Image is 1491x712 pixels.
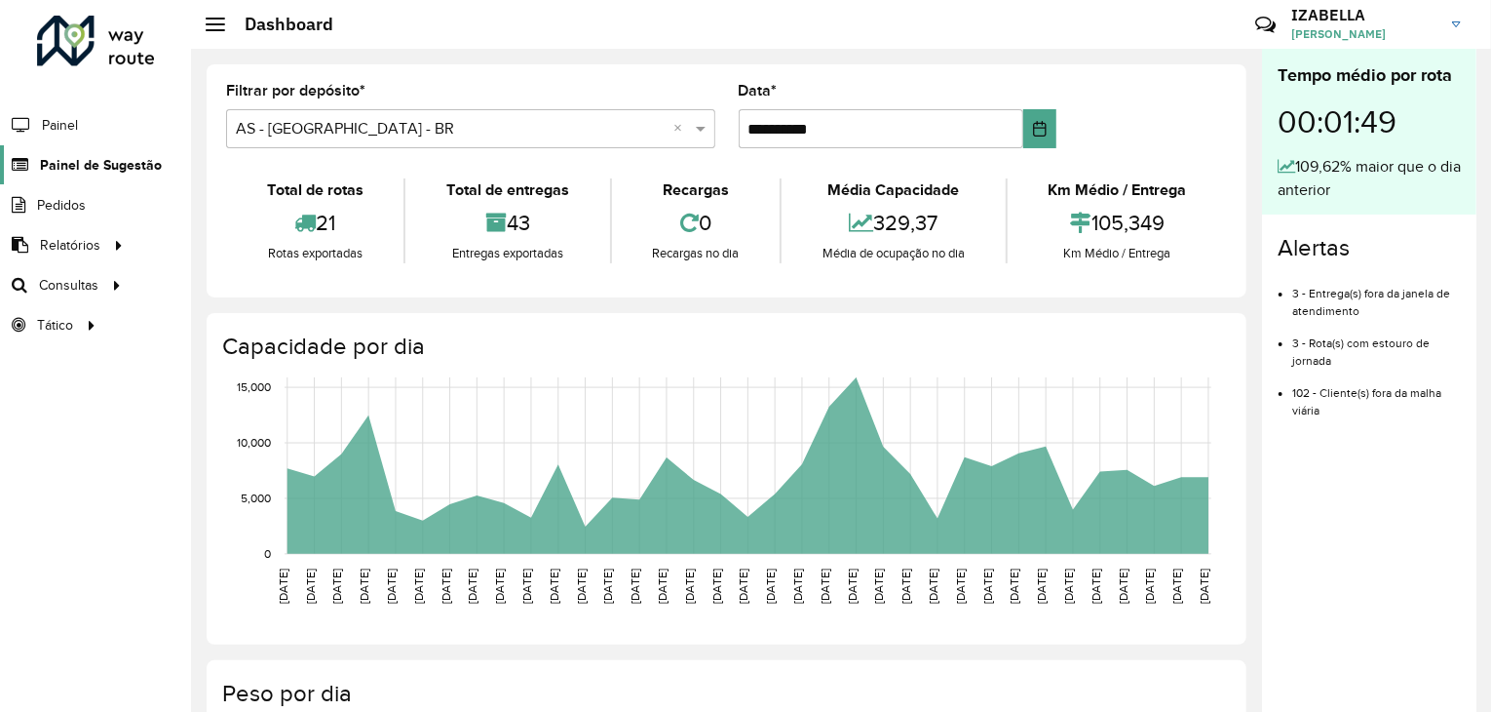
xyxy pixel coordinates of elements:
[739,79,778,102] label: Data
[1170,569,1183,604] text: [DATE]
[264,547,271,560] text: 0
[231,202,399,244] div: 21
[819,569,831,604] text: [DATE]
[1023,109,1056,148] button: Choose Date
[241,492,271,504] text: 5,000
[1244,4,1286,46] a: Contato Rápido
[231,178,399,202] div: Total de rotas
[548,569,560,604] text: [DATE]
[237,380,271,393] text: 15,000
[786,244,1000,263] div: Média de ocupação no dia
[1117,569,1129,604] text: [DATE]
[237,436,271,449] text: 10,000
[37,195,86,216] span: Pedidos
[466,569,478,604] text: [DATE]
[493,569,506,604] text: [DATE]
[1013,244,1222,263] div: Km Médio / Entrega
[791,569,804,604] text: [DATE]
[1292,370,1461,419] li: 102 - Cliente(s) fora da malha viária
[629,569,641,604] text: [DATE]
[674,117,691,140] span: Clear all
[222,333,1227,361] h4: Capacidade por dia
[1013,178,1222,202] div: Km Médio / Entrega
[764,569,777,604] text: [DATE]
[42,115,78,136] span: Painel
[1292,270,1461,320] li: 3 - Entrega(s) fora da janela de atendimento
[1062,569,1075,604] text: [DATE]
[575,569,588,604] text: [DATE]
[601,569,614,604] text: [DATE]
[1291,6,1437,24] h3: IZABELLA
[412,569,425,604] text: [DATE]
[358,569,370,604] text: [DATE]
[786,202,1000,244] div: 329,37
[410,202,604,244] div: 43
[226,79,365,102] label: Filtrar por depósito
[231,244,399,263] div: Rotas exportadas
[225,14,333,35] h2: Dashboard
[786,178,1000,202] div: Média Capacidade
[39,275,98,296] span: Consultas
[520,569,533,604] text: [DATE]
[410,244,604,263] div: Entregas exportadas
[1278,155,1461,202] div: 109,62% maior que o dia anterior
[1278,234,1461,262] h4: Alertas
[617,244,775,263] div: Recargas no dia
[873,569,886,604] text: [DATE]
[410,178,604,202] div: Total de entregas
[330,569,343,604] text: [DATE]
[954,569,967,604] text: [DATE]
[617,202,775,244] div: 0
[927,569,939,604] text: [DATE]
[1278,89,1461,155] div: 00:01:49
[440,569,452,604] text: [DATE]
[710,569,723,604] text: [DATE]
[846,569,859,604] text: [DATE]
[656,569,669,604] text: [DATE]
[1035,569,1048,604] text: [DATE]
[899,569,912,604] text: [DATE]
[1198,569,1210,604] text: [DATE]
[1013,202,1222,244] div: 105,349
[1144,569,1157,604] text: [DATE]
[683,569,696,604] text: [DATE]
[37,315,73,336] span: Tático
[1009,569,1021,604] text: [DATE]
[981,569,994,604] text: [DATE]
[1090,569,1102,604] text: [DATE]
[385,569,398,604] text: [DATE]
[222,680,1227,708] h4: Peso por dia
[738,569,750,604] text: [DATE]
[40,155,162,176] span: Painel de Sugestão
[40,235,100,256] span: Relatórios
[1291,25,1437,43] span: [PERSON_NAME]
[1278,62,1461,89] div: Tempo médio por rota
[304,569,317,604] text: [DATE]
[617,178,775,202] div: Recargas
[277,569,289,604] text: [DATE]
[1292,320,1461,370] li: 3 - Rota(s) com estouro de jornada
